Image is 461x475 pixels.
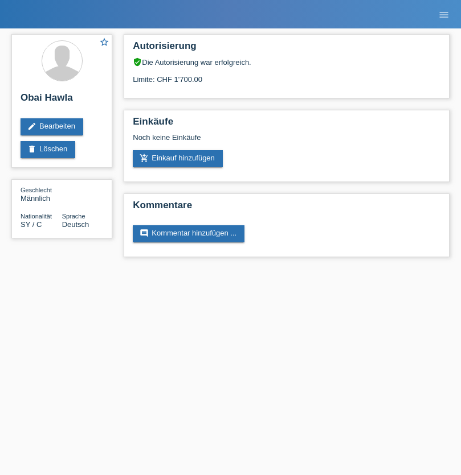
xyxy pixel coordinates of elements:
span: Syrien / C / 01.01.2003 [21,220,42,229]
a: editBearbeiten [21,118,83,135]
i: comment [140,229,149,238]
i: verified_user [133,57,142,67]
h2: Autorisierung [133,40,440,57]
span: Sprache [62,213,85,220]
h2: Einkäufe [133,116,440,133]
a: commentKommentar hinzufügen ... [133,225,244,242]
a: deleteLöschen [21,141,75,158]
a: menu [433,11,455,18]
div: Männlich [21,185,62,203]
a: add_shopping_cartEinkauf hinzufügen [133,150,223,167]
h2: Obai Hawla [21,92,103,109]
i: menu [438,9,450,20]
div: Die Autorisierung war erfolgreich. [133,57,440,67]
h2: Kommentare [133,200,440,217]
span: Deutsch [62,220,89,229]
span: Nationalität [21,213,52,220]
i: add_shopping_cart [140,154,149,163]
i: delete [27,144,36,154]
div: Noch keine Einkäufe [133,133,440,150]
i: edit [27,122,36,131]
div: Limite: CHF 1'700.00 [133,67,440,84]
span: Geschlecht [21,187,52,193]
i: star_border [99,37,109,47]
a: star_border [99,37,109,49]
